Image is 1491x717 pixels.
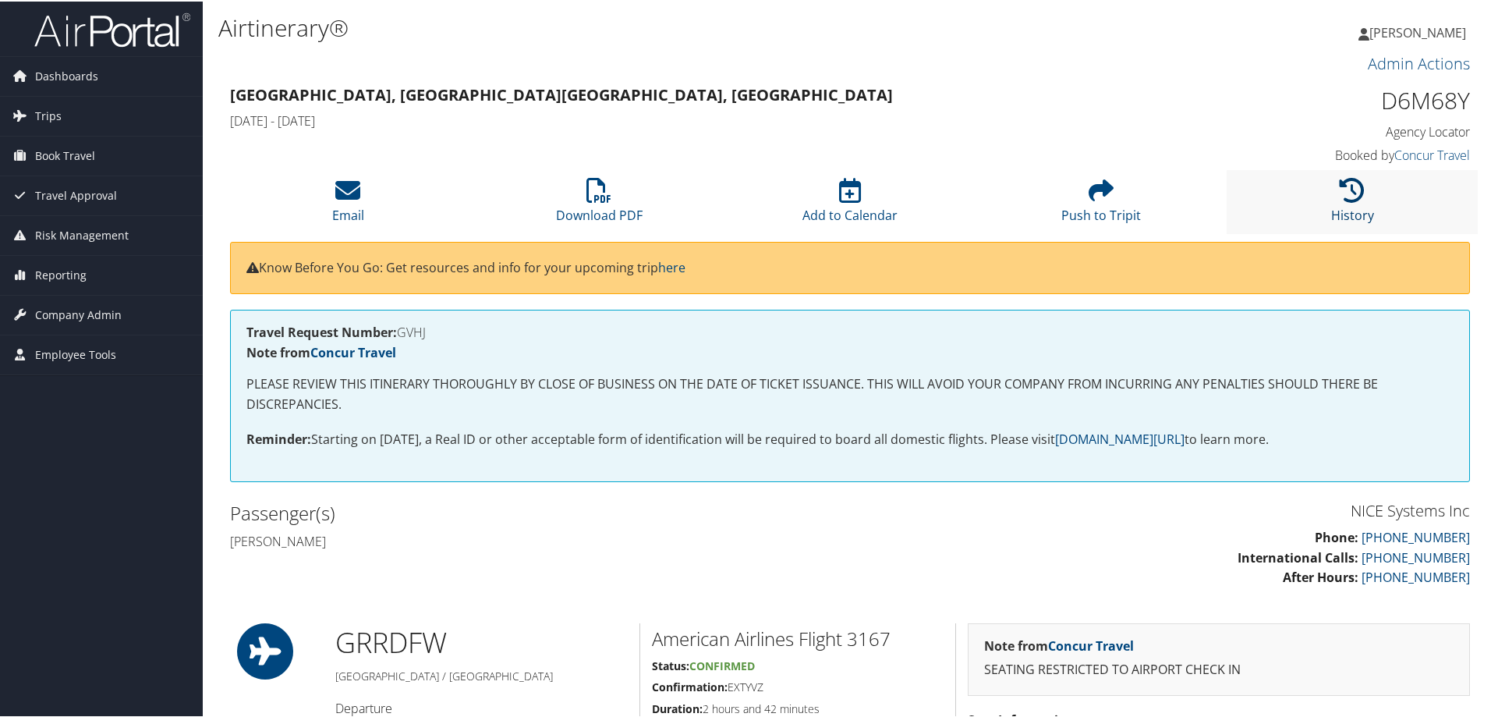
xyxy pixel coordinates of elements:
strong: Reminder: [246,429,311,446]
h2: Passenger(s) [230,499,838,525]
span: Risk Management [35,215,129,254]
a: [DOMAIN_NAME][URL] [1055,429,1185,446]
h2: American Airlines Flight 3167 [652,624,944,651]
a: Concur Travel [1048,636,1134,653]
a: Download PDF [556,185,643,222]
h4: Booked by [1178,145,1470,162]
span: Confirmed [689,657,755,672]
p: SEATING RESTRICTED TO AIRPORT CHECK IN [984,658,1454,679]
a: [PHONE_NUMBER] [1362,548,1470,565]
strong: Travel Request Number: [246,322,397,339]
h1: Airtinerary® [218,10,1061,43]
a: [PERSON_NAME] [1358,8,1482,55]
p: Know Before You Go: Get resources and info for your upcoming trip [246,257,1454,277]
p: PLEASE REVIEW THIS ITINERARY THOROUGHLY BY CLOSE OF BUSINESS ON THE DATE OF TICKET ISSUANCE. THIS... [246,373,1454,413]
h3: NICE Systems Inc [862,499,1470,520]
strong: Note from [984,636,1134,653]
h5: [GEOGRAPHIC_DATA] / [GEOGRAPHIC_DATA] [335,667,628,683]
a: [PHONE_NUMBER] [1362,567,1470,584]
p: Starting on [DATE], a Real ID or other acceptable form of identification will be required to boar... [246,428,1454,449]
img: airportal-logo.png [34,10,190,47]
strong: Phone: [1315,527,1358,545]
a: Admin Actions [1368,51,1470,73]
h5: 2 hours and 42 minutes [652,700,944,715]
h4: Agency Locator [1178,122,1470,139]
a: Concur Travel [1394,145,1470,162]
strong: International Calls: [1238,548,1358,565]
h5: EXTYVZ [652,678,944,694]
a: Concur Travel [310,343,396,360]
a: here [658,257,685,275]
a: Email [332,185,364,222]
strong: [GEOGRAPHIC_DATA], [GEOGRAPHIC_DATA] [GEOGRAPHIC_DATA], [GEOGRAPHIC_DATA] [230,83,893,104]
h1: D6M68Y [1178,83,1470,115]
span: Employee Tools [35,334,116,373]
span: Trips [35,95,62,134]
h4: [DATE] - [DATE] [230,111,1154,128]
strong: Confirmation: [652,678,728,693]
span: Book Travel [35,135,95,174]
span: Travel Approval [35,175,117,214]
strong: Note from [246,343,396,360]
strong: Duration: [652,700,703,715]
a: Push to Tripit [1061,185,1141,222]
span: Company Admin [35,294,122,333]
span: Dashboards [35,55,98,94]
a: [PHONE_NUMBER] [1362,527,1470,545]
strong: Status: [652,657,689,672]
a: History [1331,185,1374,222]
span: [PERSON_NAME] [1369,23,1466,40]
a: Add to Calendar [802,185,898,222]
span: Reporting [35,254,87,293]
strong: After Hours: [1283,567,1358,584]
h4: [PERSON_NAME] [230,531,838,548]
h1: GRR DFW [335,622,628,661]
h4: GVHJ [246,325,1454,337]
h4: Departure [335,698,628,715]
